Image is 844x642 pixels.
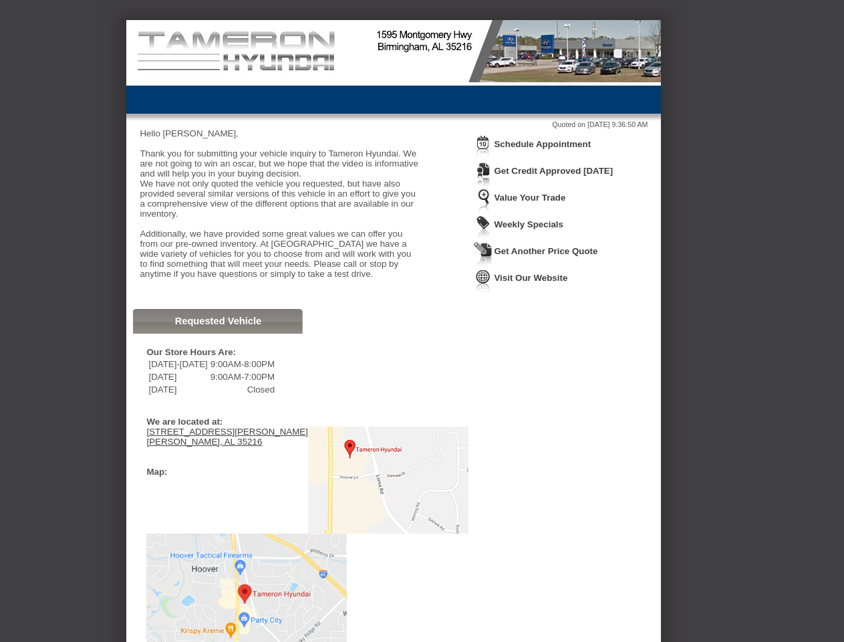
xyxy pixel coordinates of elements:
[140,120,648,128] div: Quoted on [DATE] 9:36:50 AM
[494,273,567,283] a: Visit Our Website
[146,417,461,427] div: We are located at:
[494,219,563,229] a: Weekly Specials
[308,427,468,534] img: Map to Tameron Hyundai
[474,135,493,160] img: Icon_ScheduleAppointment.png
[146,427,307,447] a: [STREET_ADDRESS][PERSON_NAME][PERSON_NAME], AL 35216
[210,384,275,395] td: Closed
[146,467,167,477] div: Map:
[474,269,493,294] img: Icon_VisitWebsite.png
[474,242,493,267] img: Icon_GetQuote.png
[494,246,597,256] a: Get Another Price Quote
[175,316,262,326] a: Requested Vehicle
[148,371,208,383] td: [DATE]
[494,193,565,203] a: Value Your Trade
[148,384,208,395] td: [DATE]
[210,371,275,383] td: 9:00AM-7:00PM
[148,358,208,370] td: [DATE]-[DATE]
[474,215,493,240] img: Icon_WeeklySpecials.png
[140,128,420,289] div: Hello [PERSON_NAME], Thank you for submitting your vehicle inquiry to Tameron Hyundai. We are not...
[146,347,461,357] div: Our Store Hours Are:
[474,189,493,213] img: Icon_TradeInAppraisal.png
[474,162,493,187] img: Icon_CreditApproval.png
[494,139,591,149] a: Schedule Appointment
[210,358,275,370] td: 9:00AM-8:00PM
[494,166,613,176] a: Get Credit Approved [DATE]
